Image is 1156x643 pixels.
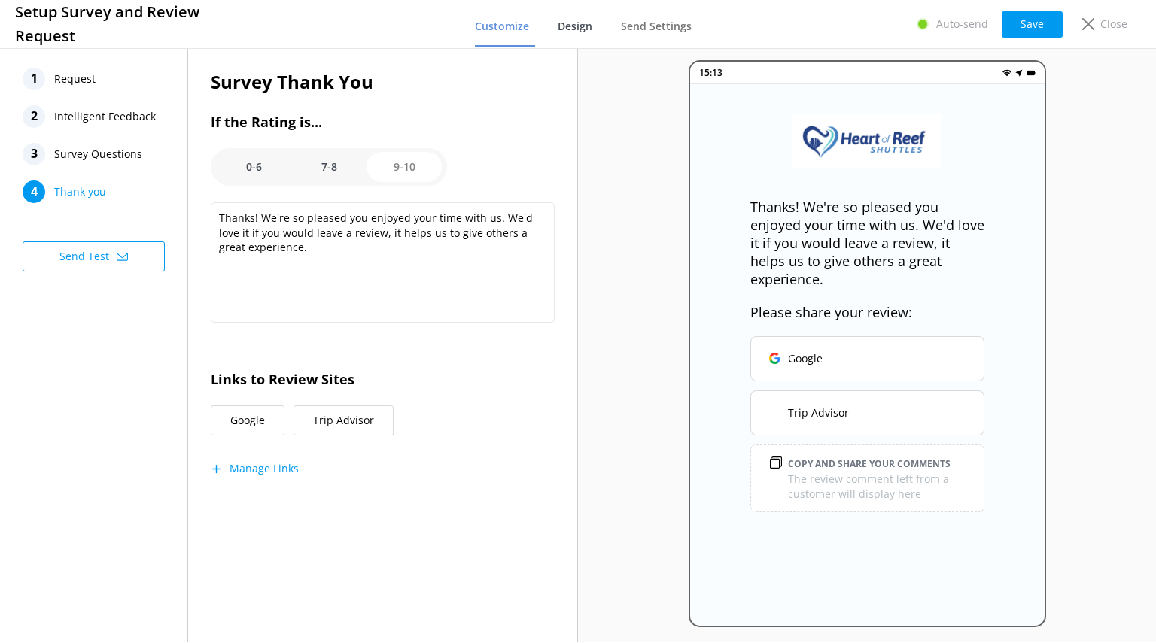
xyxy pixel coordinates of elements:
[367,152,442,182] option: 9-10
[621,19,692,34] span: Send Settings
[211,111,555,133] h3: If the Rating is...
[936,16,988,32] p: Auto-send
[23,241,165,271] button: Send Test
[792,114,942,167] img: 71-1756857821.png
[750,198,984,288] p: Thanks! We're so pleased you enjoyed your time with us. We'd love it if you would leave a review,...
[216,152,291,182] option: 0-6
[750,390,984,435] button: Trip Advisor
[1002,68,1011,77] img: wifi.png
[788,472,972,502] p: The review comment left from a customer will display here
[788,456,951,472] p: Copy and share your comments
[291,152,367,182] option: 7-8
[475,19,529,34] span: Customize
[54,143,142,165] span: Survey Questions
[23,180,45,203] div: 4
[54,180,106,203] span: Thank you
[1027,68,1036,77] img: battery.png
[558,19,592,34] span: Design
[54,68,96,90] span: Request
[211,405,284,435] button: Google
[23,143,45,165] div: 3
[1015,68,1024,77] img: near-me.png
[54,105,156,128] span: Intelligent Feedback
[211,68,555,96] h2: Survey Thank You
[750,444,984,512] button: Copy and share your commentsThe review comment left from a customer will display here
[1002,11,1063,38] button: Save
[1100,16,1127,32] p: Close
[750,336,984,381] button: Google
[699,65,722,80] p: 15:13
[294,405,394,435] button: Trip Advisor
[23,105,45,128] div: 2
[211,369,555,390] h3: Links to Review Sites
[23,68,45,90] div: 1
[211,461,299,476] button: Manage Links
[211,202,555,323] textarea: Thanks! We're so pleased you enjoyed your time with us. We'd love it if you would leave a review,...
[750,303,984,321] p: Please share your review:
